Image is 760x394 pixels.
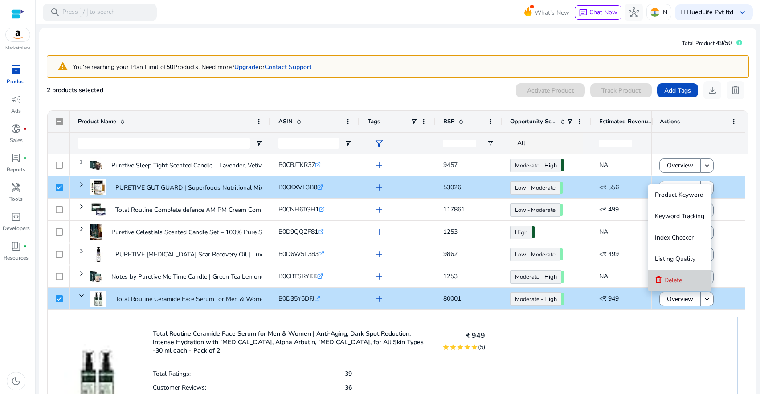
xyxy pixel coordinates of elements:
a: Upgrade [234,63,259,71]
span: Product Name [78,118,116,126]
p: Total Routine Ceramide Face Serum for Men & Women | Anti-Aging, Dark Spot Reduction, Intense Hydr... [153,329,431,355]
b: 50 [166,63,173,71]
p: PURETIVE [MEDICAL_DATA] Scar Recovery Oil | Luxurious Body Oil... [115,245,310,264]
a: Low - Moderate [510,181,560,195]
p: Tools [9,195,23,203]
p: Press to search [62,8,115,17]
p: IN [661,4,667,20]
span: <₹ 499 [599,205,619,214]
b: HuedLife Pvt ltd [686,8,733,16]
mat-icon: star [449,344,457,351]
span: Tags [368,118,380,126]
span: keyboard_arrow_down [737,7,748,18]
span: 53026 [443,183,461,191]
span: Product Keyword [655,191,703,199]
a: Low - Moderate [510,248,560,261]
span: inventory_2 [11,65,21,75]
p: Puretive Celestials Scented Candle Set – 100% Pure Soy Wax with... [111,223,302,241]
span: 73.60 [561,159,564,171]
button: Open Filter Menu [255,140,262,147]
span: add [374,227,384,237]
span: add [374,204,384,215]
p: Resources [4,254,29,262]
span: NA [599,272,608,280]
span: 9862 [443,250,458,258]
span: 76.44 [532,226,535,238]
button: Open Filter Menu [487,140,494,147]
p: 39 [345,370,352,378]
span: Overview [667,156,693,175]
span: BSR [443,118,455,126]
a: High [510,226,532,239]
span: add [374,182,384,193]
mat-icon: warning [51,59,73,74]
span: 59.48 [560,248,563,260]
span: B0D9QQZF81 [278,227,318,236]
mat-icon: keyboard_arrow_down [703,162,711,170]
span: B0CNH6TGH1 [278,205,319,214]
h4: ₹ 949 [442,332,485,340]
p: 36 [345,383,352,392]
span: search [50,7,61,18]
img: 41hjPOV-w3L._SS40_.jpg [90,179,106,195]
p: Product [7,77,26,85]
a: Moderate - High [510,159,561,172]
span: dark_mode [11,376,21,386]
span: add [374,160,384,171]
input: Product Name Filter Input [78,138,250,149]
mat-icon: star [471,344,478,351]
p: Marketplace [5,45,30,52]
span: add [374,249,384,260]
span: Total Product: [682,40,716,47]
span: Chat Now [589,8,617,16]
span: lab_profile [11,153,21,163]
a: Contact Support [265,63,311,71]
mat-icon: star [442,344,449,351]
span: Add Tags [664,86,691,95]
span: hub [629,7,639,18]
p: Customer Reviews: [153,383,206,392]
button: Add Tags [657,83,698,97]
input: ASIN Filter Input [278,138,339,149]
span: B0CBTSRYKK [278,272,317,280]
p: Total Routine Ceramide Face Serum for Men & Women | Anti-Aging,... [115,290,309,308]
span: handyman [11,182,21,193]
img: 31C4g0oy7RL._SS40_.jpg [90,246,106,262]
span: Overview [667,290,693,308]
span: 117861 [443,205,465,214]
span: ASIN [278,118,293,126]
span: 2 products selected [47,86,103,94]
span: fiber_manual_record [23,244,27,248]
p: Ads [11,107,21,115]
mat-icon: star [457,344,464,351]
span: campaign [11,94,21,105]
img: 418QWeNuv5L._SS40_.jpg [90,202,106,218]
p: Reports [7,166,25,174]
span: Listing Quality [655,255,695,263]
img: 41DbGy+4-WL._SX38_SY50_CR,0,0,38,50_.jpg [90,157,102,173]
span: Estimated Revenue/Day [599,118,653,126]
span: Actions [660,118,680,126]
span: add [374,293,384,304]
span: or [234,63,265,71]
mat-icon: star [464,344,471,351]
span: Delete [664,276,682,284]
span: NA [599,161,608,169]
span: NA [599,227,608,236]
p: Total Ratings: [153,370,191,378]
img: in.svg [650,8,659,17]
span: 9457 [443,161,458,169]
span: fiber_manual_record [23,156,27,160]
span: 1253 [443,227,458,236]
span: fiber_manual_record [23,127,27,130]
span: Keyword Tracking [655,212,704,220]
button: Overview [659,158,701,173]
p: Sales [10,136,23,144]
img: 51-Sw4d5PxL._SS40_.jpg [90,291,106,307]
button: Open Filter Menu [344,140,351,147]
span: <₹ 499 [599,250,619,258]
span: <₹ 949 [599,294,619,303]
span: 80001 [443,294,461,303]
span: 1253 [443,272,458,280]
span: All [517,139,525,147]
